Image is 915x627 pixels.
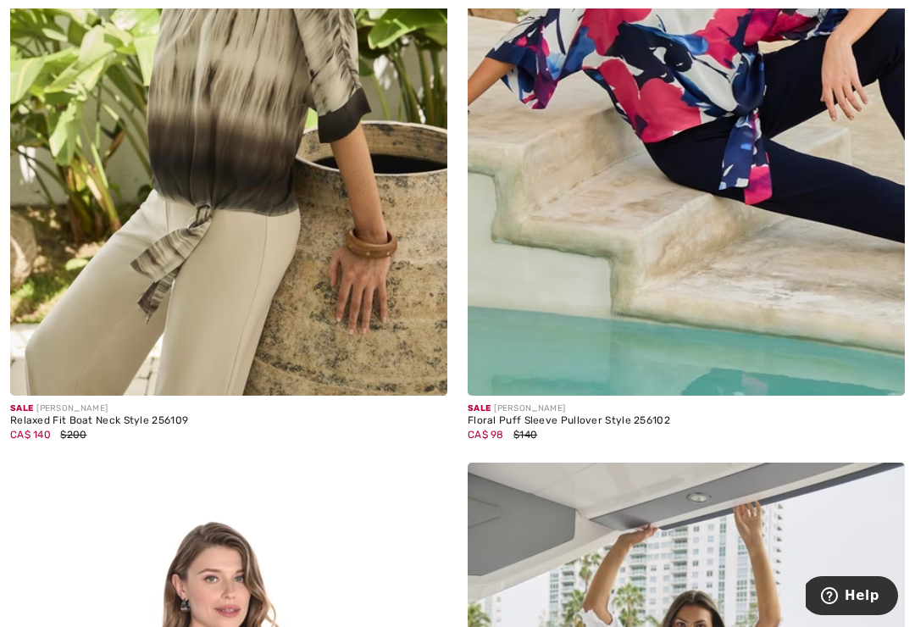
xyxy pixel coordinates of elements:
span: Sale [468,403,491,413]
span: Sale [10,403,33,413]
div: [PERSON_NAME] [468,402,905,415]
span: $140 [513,429,537,441]
iframe: Opens a widget where you can find more information [806,576,898,619]
span: CA$ 140 [10,429,51,441]
span: $200 [60,429,86,441]
div: [PERSON_NAME] [10,402,447,415]
span: CA$ 98 [468,429,504,441]
div: Floral Puff Sleeve Pullover Style 256102 [468,415,905,427]
div: Relaxed Fit Boat Neck Style 256109 [10,415,447,427]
